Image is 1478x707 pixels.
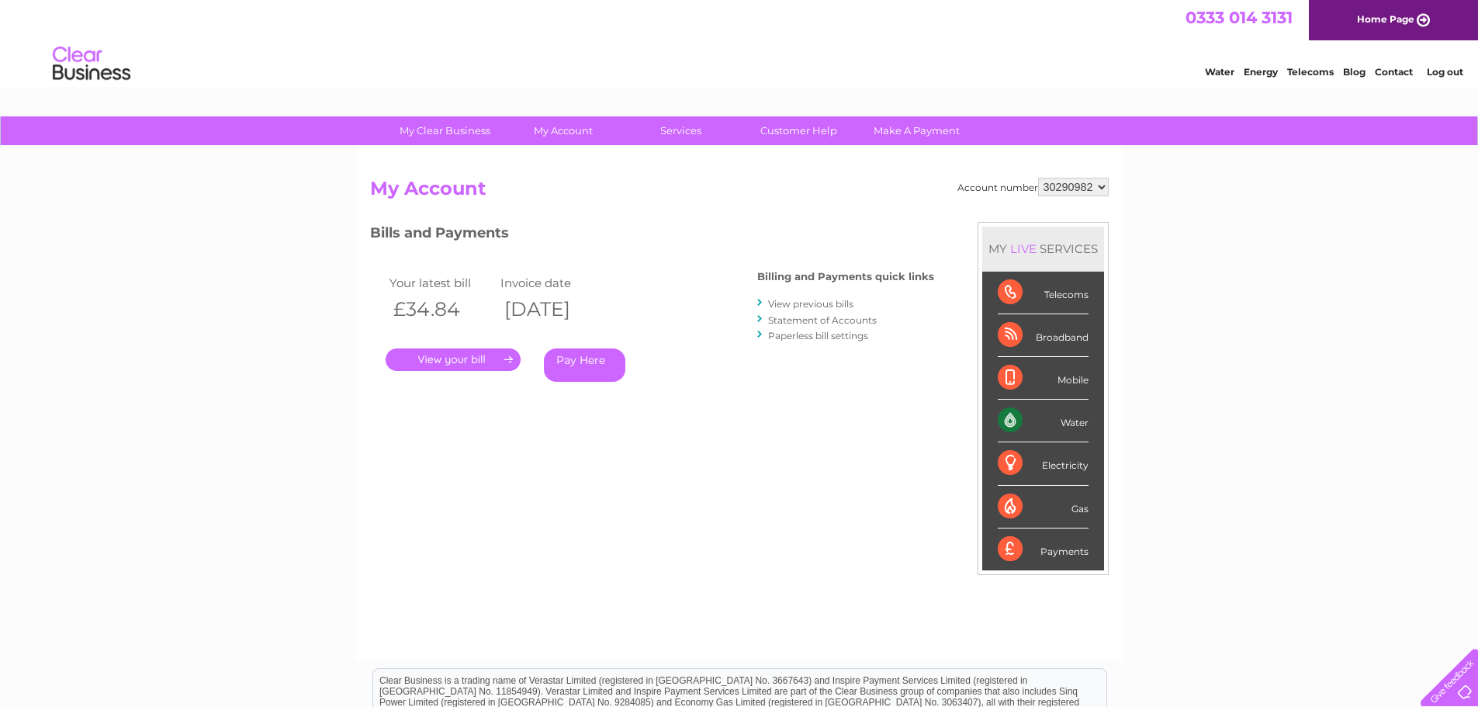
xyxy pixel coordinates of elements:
[1375,66,1413,78] a: Contact
[735,116,863,145] a: Customer Help
[1427,66,1463,78] a: Log out
[957,178,1109,196] div: Account number
[497,293,608,325] th: [DATE]
[998,272,1089,314] div: Telecoms
[617,116,745,145] a: Services
[370,222,934,249] h3: Bills and Payments
[386,293,497,325] th: £34.84
[1244,66,1278,78] a: Energy
[757,271,934,282] h4: Billing and Payments quick links
[1186,8,1293,27] a: 0333 014 3131
[998,442,1089,485] div: Electricity
[768,314,877,326] a: Statement of Accounts
[1287,66,1334,78] a: Telecoms
[1205,66,1234,78] a: Water
[998,357,1089,400] div: Mobile
[386,348,521,371] a: .
[497,272,608,293] td: Invoice date
[982,227,1104,271] div: MY SERVICES
[499,116,627,145] a: My Account
[1007,241,1040,256] div: LIVE
[768,330,868,341] a: Paperless bill settings
[370,178,1109,207] h2: My Account
[853,116,981,145] a: Make A Payment
[381,116,509,145] a: My Clear Business
[373,9,1106,75] div: Clear Business is a trading name of Verastar Limited (registered in [GEOGRAPHIC_DATA] No. 3667643...
[52,40,131,88] img: logo.png
[998,529,1089,570] div: Payments
[998,314,1089,357] div: Broadband
[768,298,853,310] a: View previous bills
[998,486,1089,529] div: Gas
[1343,66,1366,78] a: Blog
[544,348,625,382] a: Pay Here
[998,400,1089,442] div: Water
[386,272,497,293] td: Your latest bill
